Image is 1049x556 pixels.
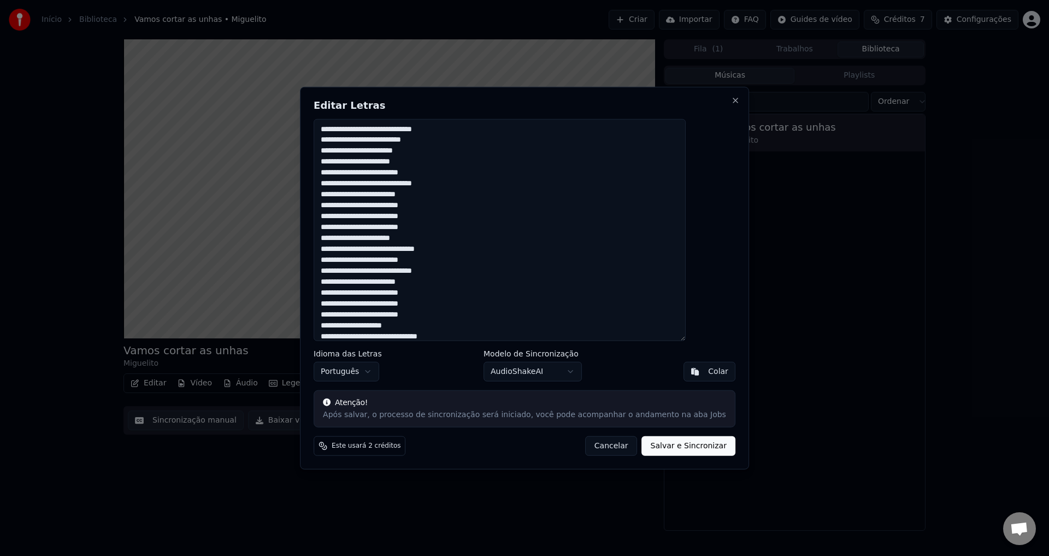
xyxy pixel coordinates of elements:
[585,436,638,456] button: Cancelar
[484,350,582,358] label: Modelo de Sincronização
[642,436,735,456] button: Salvar e Sincronizar
[314,350,382,358] label: Idioma das Letras
[314,100,735,110] h2: Editar Letras
[332,442,400,450] span: Este usará 2 créditos
[683,362,735,382] button: Colar
[323,397,726,408] div: Atenção!
[708,366,728,377] div: Colar
[323,409,726,420] div: Após salvar, o processo de sincronização será iniciado, você pode acompanhar o andamento na aba Jobs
